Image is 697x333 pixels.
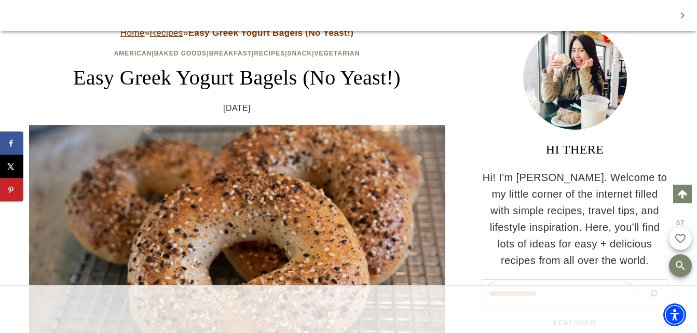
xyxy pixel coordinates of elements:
[120,28,145,38] a: Home
[663,303,686,326] div: Accessibility Menu
[154,50,207,57] a: Baked Goods
[29,62,445,93] h1: Easy Greek Yogurt Bagels (No Yeast!)
[482,140,668,159] h3: HI THERE
[120,28,354,38] span: » »
[150,28,183,38] a: Recipes
[188,28,354,38] strong: Easy Greek Yogurt Bagels (No Yeast!)
[315,50,360,57] a: Vegetarian
[254,50,285,57] a: Recipes
[114,50,360,57] span: | | | | |
[288,50,312,57] a: Snack
[223,102,251,115] time: [DATE]
[114,50,152,57] a: American
[673,185,692,203] a: Scroll to top
[209,50,252,57] a: Breakfast
[482,169,668,269] p: Hi! I'm [PERSON_NAME]. Welcome to my little corner of the internet filled with simple recipes, tr...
